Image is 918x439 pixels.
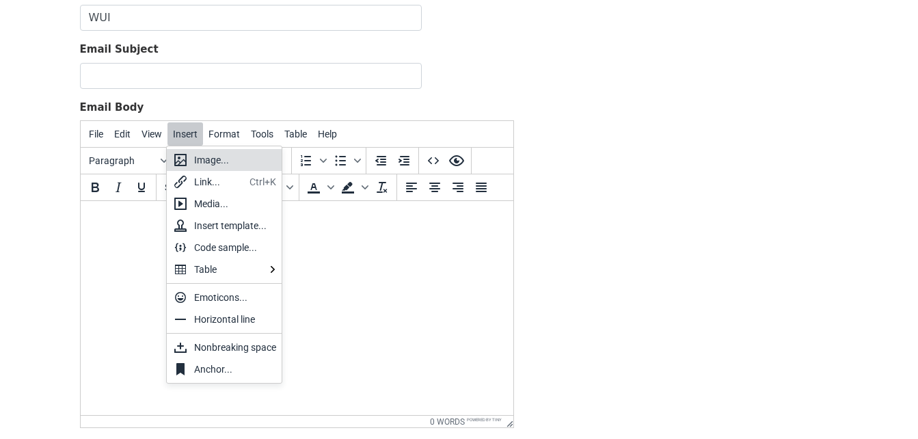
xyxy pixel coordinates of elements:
button: Align left [400,176,423,199]
label: Email Subject [80,42,159,57]
button: 0 words [430,417,465,427]
iframe: Rich Text Area. Press ALT-0 for help. [81,201,513,415]
div: Table [167,258,282,280]
span: Edit [114,129,131,139]
div: Image... [194,152,276,168]
button: Increase indent [392,149,416,172]
div: Nonbreaking space [194,339,276,356]
span: Tools [251,129,273,139]
span: Help [318,129,337,139]
button: Blocks [83,149,172,172]
span: System Font [165,182,232,193]
div: Bullet list [329,149,363,172]
button: Bold [83,176,107,199]
div: Code sample... [194,239,276,256]
div: Resize [502,416,513,427]
span: Insert [173,129,198,139]
button: Clear formatting [370,176,394,199]
div: Horizontal line [167,308,282,330]
div: Numbered list [295,149,329,172]
div: Insert template... [194,217,276,234]
label: Email Body [80,100,144,116]
div: Table [194,261,264,278]
div: Anchor... [167,358,282,380]
div: Link... [194,174,244,190]
div: Media... [194,196,276,212]
span: Format [208,129,240,139]
div: Anchor... [194,361,276,377]
span: View [141,129,162,139]
span: Table [284,129,307,139]
div: Image... [167,149,282,171]
div: Code sample... [167,237,282,258]
div: Horizontal line [194,311,276,328]
span: Paragraph [89,155,156,166]
a: Powered by Tiny [467,417,502,422]
div: Emoticons... [194,289,276,306]
div: Background color [336,176,370,199]
button: Italic [107,176,130,199]
button: Source code [422,149,445,172]
div: Emoticons... [167,287,282,308]
button: Preview [445,149,468,172]
iframe: Chat Widget [850,373,918,439]
button: Fonts [159,176,248,199]
button: Justify [470,176,493,199]
button: Underline [130,176,153,199]
div: Text color [302,176,336,199]
div: Link... [167,171,282,193]
div: Media... [167,193,282,215]
span: File [89,129,103,139]
div: Insert template... [167,215,282,237]
div: Ctrl+K [249,174,276,190]
button: Align right [446,176,470,199]
button: Decrease indent [369,149,392,172]
button: Align center [423,176,446,199]
div: Nonbreaking space [167,336,282,358]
